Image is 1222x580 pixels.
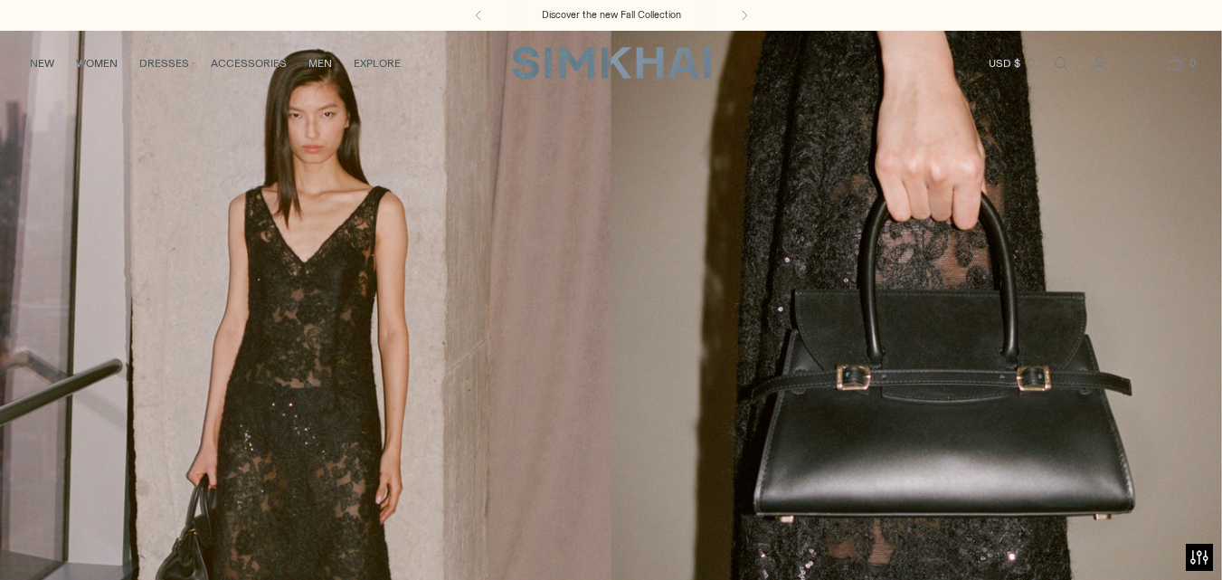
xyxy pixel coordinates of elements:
a: MEN [308,43,332,83]
a: Discover the new Fall Collection [542,8,681,23]
a: DRESSES [139,43,189,83]
a: Open search modal [1043,45,1079,81]
a: WOMEN [76,43,118,83]
button: USD $ [989,43,1037,83]
a: EXPLORE [354,43,401,83]
a: SIMKHAI [512,45,711,81]
span: 0 [1184,54,1200,71]
a: NEW [30,43,54,83]
a: Open cart modal [1157,45,1193,81]
a: Go to the account page [1081,45,1117,81]
a: Wishlist [1119,45,1155,81]
a: ACCESSORIES [211,43,287,83]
